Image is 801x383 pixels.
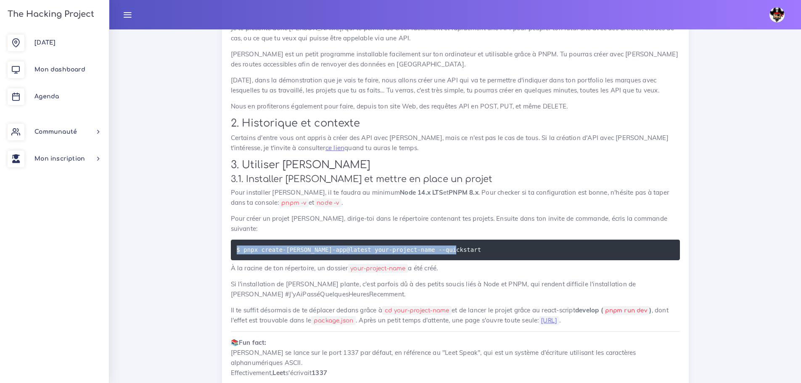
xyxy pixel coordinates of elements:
code: pnpm -v [279,198,309,207]
code: your-project-name [348,264,408,273]
strong: 1337 [312,369,327,377]
strong: Fun fact: [239,338,267,346]
code: cd your-project-name [382,306,452,315]
p: Pour installer [PERSON_NAME], il te faudra au minimum et . Pour checker si ta configuration est b... [231,188,680,208]
span: Agenda [34,93,59,100]
strong: PNPM 8.x [449,188,478,196]
code: $ pnpx create-[PERSON_NAME]-app@latest your-project-name --quickstart [237,245,484,254]
p: [DATE], dans la démonstration que je vais te faire, nous allons créer une API qui va te permettre... [231,75,680,95]
strong: develop ( ) [575,306,652,314]
p: Si l'installation de [PERSON_NAME] plante, c'est parfois dû à des petits soucis liés à Node et PN... [231,279,680,299]
span: Mon inscription [34,156,85,162]
code: node -v [315,198,342,207]
a: ce lien [325,144,344,152]
h3: 3.1. Installer [PERSON_NAME] et mettre en place un projet [231,174,680,185]
code: pnpm run dev [603,306,650,315]
code: package.json [311,316,356,325]
p: À la racine de ton répertoire, un dossier a été créé. [231,263,680,273]
p: Pour créer un projet [PERSON_NAME], dirige-toi dans le répertoire contenant tes projets. Ensuite ... [231,214,680,234]
h2: 2. Historique et contexte [231,117,680,129]
p: Nous en profiterons également pour faire, depuis ton site Web, des requêtes API en POST, PUT, et ... [231,101,680,111]
span: [DATE] [34,40,56,46]
p: 📚 [PERSON_NAME] se lance sur le port 1337 par défaut, en référence au "Leet Speak", qui est un sy... [231,338,680,378]
p: Certains d'entre vous ont appris à créer des API avec [PERSON_NAME], mais ce n'est pas le cas de ... [231,133,680,153]
strong: Node 14.x LTS [400,188,443,196]
strong: Leet [272,369,286,377]
h3: The Hacking Project [5,10,94,19]
img: avatar [769,7,785,22]
h2: 3. Utiliser [PERSON_NAME] [231,159,680,171]
a: [URL] [539,316,559,324]
p: Il te suffit désormais de te déplacer dedans grâce à et de lancer le projet grâce au react-script... [231,305,680,325]
code: [URL] [539,316,559,325]
span: Mon dashboard [34,66,85,73]
p: Je te présente donc [PERSON_NAME], qui te permet de créer facilement et rapidement une API pour p... [231,23,680,43]
p: [PERSON_NAME] est un petit programme installable facilement sur ton ordinateur et utilisable grâc... [231,49,680,69]
span: Communauté [34,129,77,135]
